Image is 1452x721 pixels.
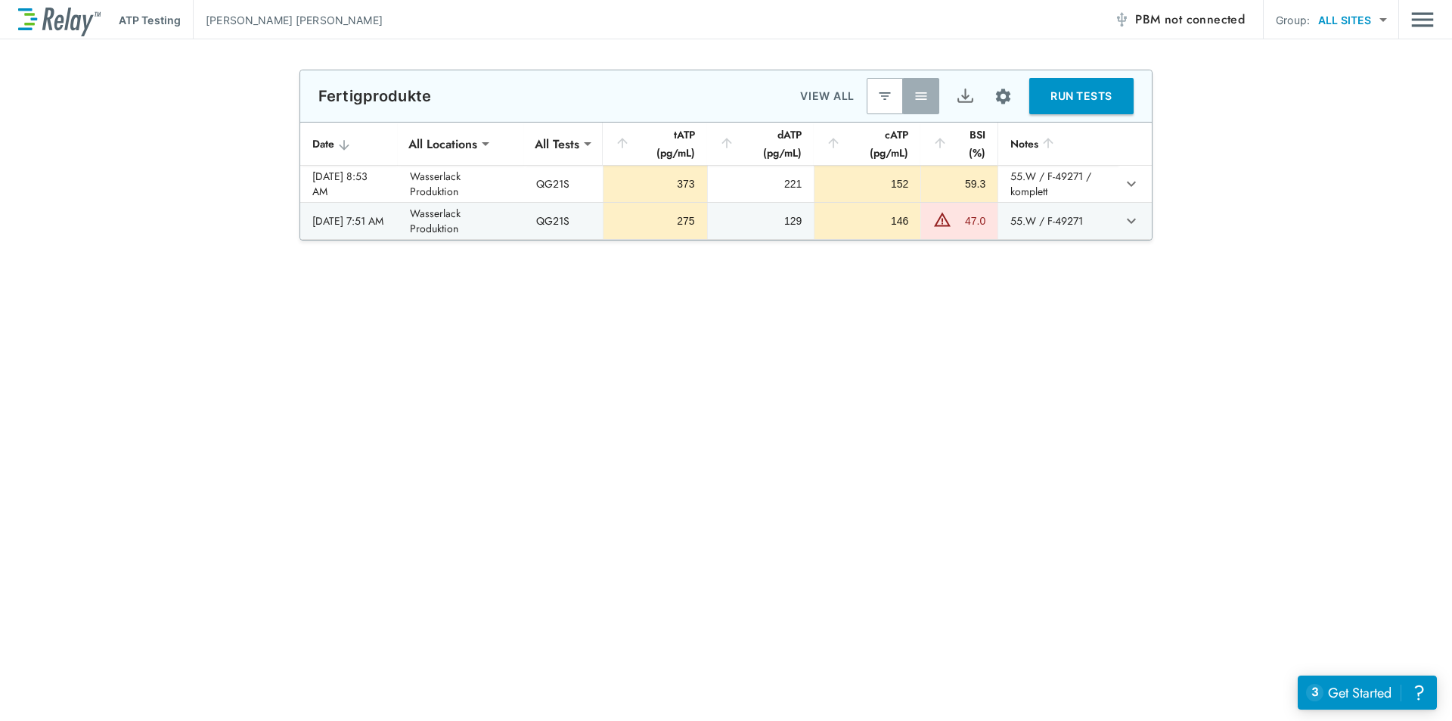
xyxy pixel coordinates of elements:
[398,129,488,159] div: All Locations
[300,123,1152,240] table: sticky table
[1135,9,1245,30] span: PBM
[312,169,386,199] div: [DATE] 8:53 AM
[206,12,383,28] p: [PERSON_NAME] [PERSON_NAME]
[956,87,975,106] img: Export Icon
[1298,676,1437,710] iframe: Resource center
[312,213,386,228] div: [DATE] 7:51 AM
[1118,208,1144,234] button: expand row
[1165,11,1245,28] span: not connected
[827,213,908,228] div: 146
[398,166,524,202] td: Wasserlack Produktion
[994,87,1013,106] img: Settings Icon
[997,203,1118,239] td: 55.W / F-49271
[1411,5,1434,34] button: Main menu
[1114,12,1129,27] img: Offline Icon
[947,78,983,114] button: Export
[877,89,892,104] img: Latest
[524,166,603,202] td: QG21S
[914,89,929,104] img: View All
[1029,78,1134,114] button: RUN TESTS
[1010,135,1106,153] div: Notes
[616,213,695,228] div: 275
[955,213,985,228] div: 47.0
[1276,12,1310,28] p: Group:
[300,123,398,166] th: Date
[800,87,855,105] p: VIEW ALL
[720,213,802,228] div: 129
[932,126,985,162] div: BSI (%)
[719,126,802,162] div: dATP (pg/mL)
[827,176,908,191] div: 152
[318,87,431,105] p: Fertigprodukte
[1118,171,1144,197] button: expand row
[983,76,1023,117] button: Site setup
[1411,5,1434,34] img: Drawer Icon
[933,176,985,191] div: 59.3
[398,203,524,239] td: Wasserlack Produktion
[720,176,802,191] div: 221
[826,126,908,162] div: cATP (pg/mL)
[933,210,951,228] img: Warning
[616,176,695,191] div: 373
[615,126,695,162] div: tATP (pg/mL)
[997,166,1118,202] td: 55.W / F-49271 / komplett
[524,129,590,159] div: All Tests
[1108,5,1251,35] button: PBM not connected
[119,12,181,28] p: ATP Testing
[524,203,603,239] td: QG21S
[18,4,101,36] img: LuminUltra Relay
